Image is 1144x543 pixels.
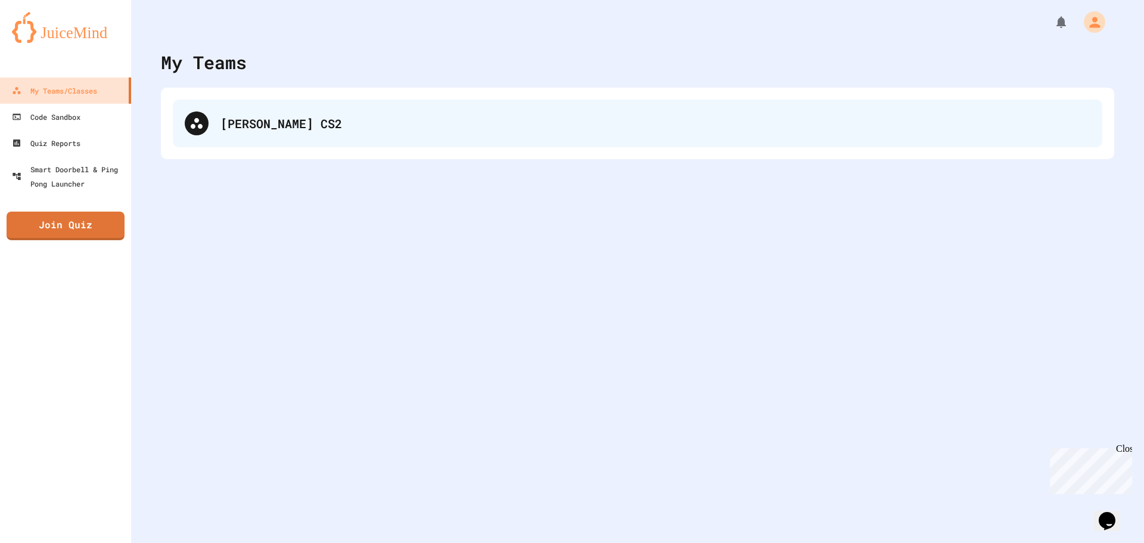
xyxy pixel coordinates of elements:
iframe: chat widget [1045,443,1132,494]
div: Code Sandbox [12,110,80,124]
div: My Teams/Classes [12,83,97,98]
div: My Notifications [1032,12,1071,32]
div: Chat with us now!Close [5,5,82,76]
iframe: chat widget [1094,495,1132,531]
div: [PERSON_NAME] CS2 [220,114,1090,132]
a: Join Quiz [7,212,125,240]
div: Quiz Reports [12,136,80,150]
div: [PERSON_NAME] CS2 [173,100,1102,147]
div: Smart Doorbell & Ping Pong Launcher [12,162,126,191]
img: logo-orange.svg [12,12,119,43]
div: My Account [1071,8,1108,36]
div: My Teams [161,49,247,76]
